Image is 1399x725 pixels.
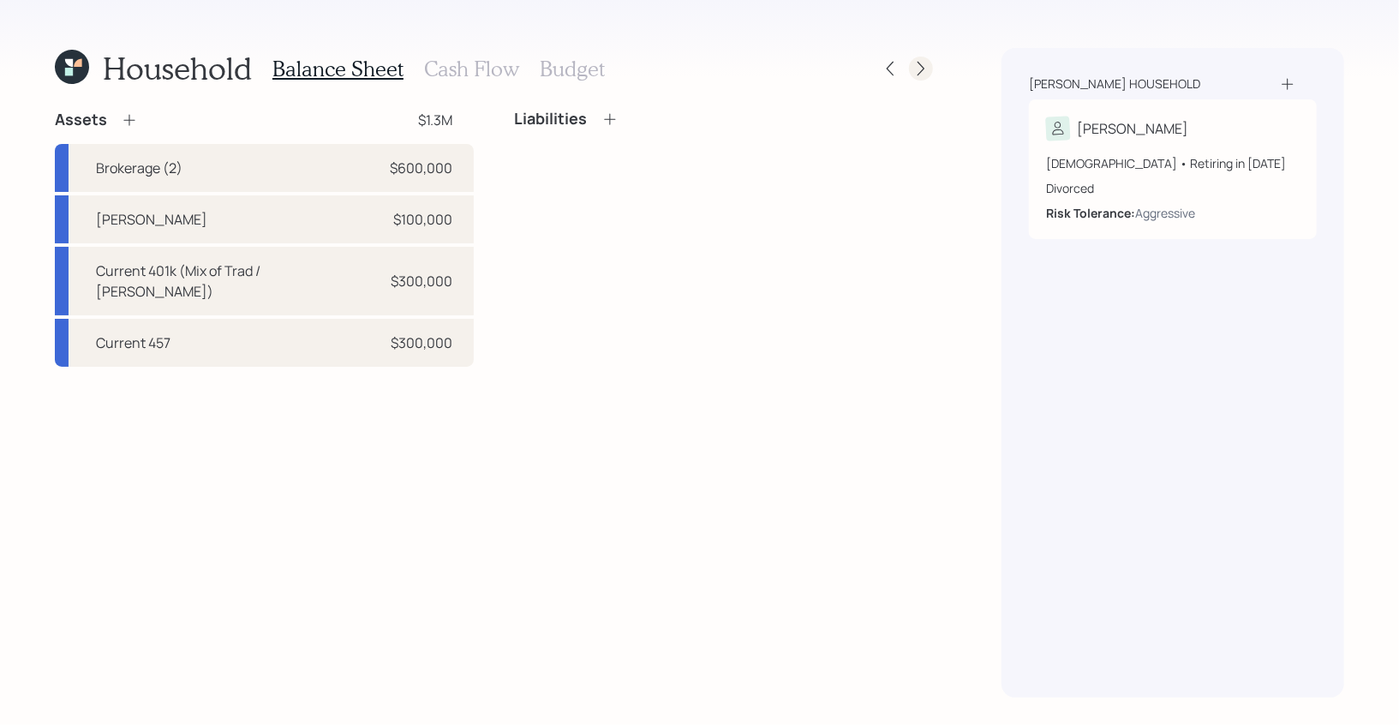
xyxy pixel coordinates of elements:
h4: Liabilities [515,110,588,129]
h3: Balance Sheet [272,57,404,81]
div: Aggressive [1135,204,1195,222]
h1: Household [103,50,252,87]
div: $100,000 [394,209,453,230]
div: Current 457 [96,333,170,353]
b: Risk Tolerance: [1046,205,1135,221]
div: [PERSON_NAME] [96,209,207,230]
h3: Cash Flow [424,57,519,81]
div: [PERSON_NAME] [1077,118,1188,139]
div: $1.3M [419,110,453,130]
div: Current 401k (Mix of Trad / [PERSON_NAME]) [96,261,378,302]
div: $300,000 [392,333,453,353]
div: [DEMOGRAPHIC_DATA] • Retiring in [DATE] [1046,154,1300,172]
div: $300,000 [392,271,453,291]
div: $600,000 [391,158,453,178]
h3: Budget [540,57,605,81]
div: Divorced [1046,179,1300,197]
h4: Assets [55,111,107,129]
div: Brokerage (2) [96,158,182,178]
div: [PERSON_NAME] household [1029,75,1200,93]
